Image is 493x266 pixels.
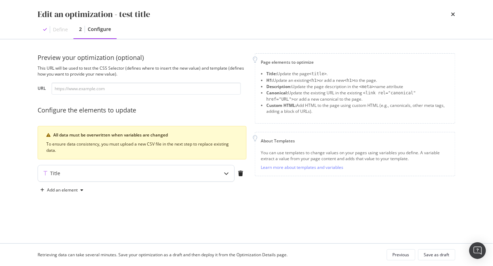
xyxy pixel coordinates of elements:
div: Add an element [47,188,78,192]
div: You can use templates to change values on your pages using variables you define. A variable extra... [261,150,449,162]
button: Add an element [38,185,86,196]
div: Edit an optimization - test title [38,8,150,20]
strong: Canonical: [266,90,288,96]
label: URL [38,85,46,93]
li: Update an existing or add a new to the page. [266,77,449,84]
div: Configure the elements to update [38,106,246,115]
a: Learn more about templates and variables [261,164,343,170]
div: This URL will be used to test the CSS Selector (defines where to insert the new value) and templa... [38,65,246,77]
strong: Description: [266,84,291,89]
li: Update the existing URL in the existing or add a new canonical to the page. [266,90,449,102]
button: Save as draft [418,249,455,260]
div: Open Intercom Messenger [469,242,486,259]
div: Define [53,26,68,33]
div: About Templates [261,138,449,144]
strong: Custom HTML: [266,102,296,108]
span: <title> [309,71,327,76]
div: warning banner [38,126,246,159]
span: <h1> [309,78,319,83]
div: All data must be overwritten when variables are changed [53,132,238,138]
div: Previous [393,252,409,258]
span: <meta> [359,84,374,89]
li: Update the page description in the name attribute [266,84,449,90]
li: Add HTML to the page using custom HTML (e.g., canonicals, other meta tags, adding a block of URLs). [266,102,449,114]
li: Update the page . [266,71,449,77]
span: <h1> [344,78,354,83]
div: Page elements to optimize [261,59,449,65]
div: Preview your optimization (optional) [38,53,246,62]
button: Previous [387,249,415,260]
div: Configure [88,26,111,33]
div: Retrieving data can take several minutes. Save your optimization as a draft and then deploy it fr... [38,252,288,258]
strong: Title: [266,71,277,77]
div: To ensure data consistency, you must upload a new CSV file in the next step to replace existing d... [46,141,238,154]
div: Save as draft [424,252,449,258]
div: 2 [79,26,82,33]
strong: H1: [266,77,273,83]
span: <link rel="canonical" href="URL"> [266,91,416,102]
input: https://www.example.com [52,83,241,95]
div: times [451,8,455,20]
div: Title [50,170,60,177]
